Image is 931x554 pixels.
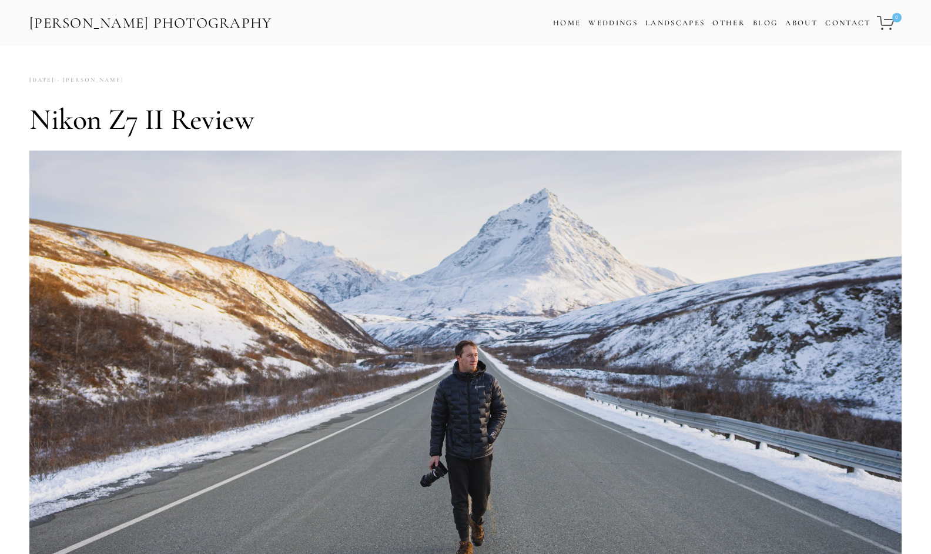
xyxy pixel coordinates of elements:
[55,72,124,88] a: [PERSON_NAME]
[785,15,818,32] a: About
[712,18,745,28] a: Other
[588,18,638,28] a: Weddings
[825,15,870,32] a: Contact
[753,15,778,32] a: Blog
[29,72,55,88] time: [DATE]
[29,102,902,137] h1: Nikon Z7 II Review
[28,10,273,36] a: [PERSON_NAME] Photography
[875,9,903,37] a: 0 items in cart
[645,18,705,28] a: Landscapes
[553,15,581,32] a: Home
[892,13,902,22] span: 0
